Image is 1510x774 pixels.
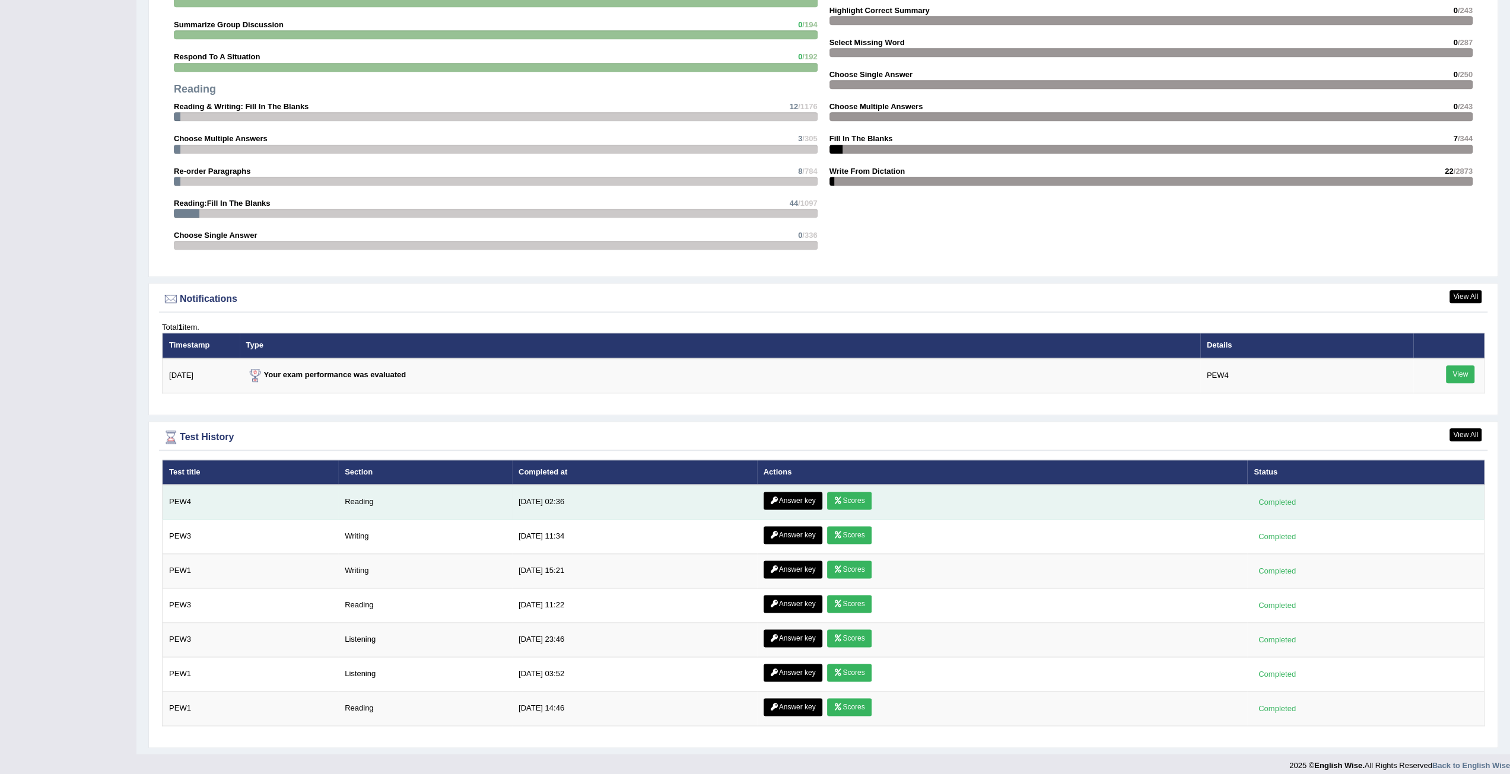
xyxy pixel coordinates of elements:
[1200,358,1413,393] td: PEW4
[163,460,339,485] th: Test title
[1453,102,1457,111] span: 0
[764,595,822,613] a: Answer key
[1247,460,1484,485] th: Status
[338,588,512,623] td: Reading
[829,70,913,79] strong: Choose Single Answer
[174,52,260,61] strong: Respond To A Situation
[802,52,817,61] span: /192
[1254,702,1300,715] div: Completed
[163,485,339,520] td: PEW4
[789,199,797,208] span: 44
[764,629,822,647] a: Answer key
[1449,290,1482,303] a: View All
[1453,70,1457,79] span: 0
[829,167,905,176] strong: Write From Dictation
[1200,333,1413,358] th: Details
[798,167,802,176] span: 8
[338,692,512,726] td: Reading
[174,167,250,176] strong: Re-order Paragraphs
[764,664,822,681] a: Answer key
[174,231,257,240] strong: Choose Single Answer
[512,485,757,520] td: [DATE] 02:36
[829,6,930,15] strong: Highlight Correct Summary
[174,83,216,95] strong: Reading
[802,231,817,240] span: /336
[1446,365,1474,383] a: View
[802,20,817,29] span: /194
[162,290,1484,308] div: Notifications
[1254,565,1300,577] div: Completed
[174,199,271,208] strong: Reading:Fill In The Blanks
[827,595,871,613] a: Scores
[1458,134,1473,143] span: /344
[1458,6,1473,15] span: /243
[789,102,797,111] span: 12
[163,520,339,554] td: PEW3
[1458,102,1473,111] span: /243
[338,485,512,520] td: Reading
[1445,167,1453,176] span: 22
[163,554,339,588] td: PEW1
[827,560,871,578] a: Scores
[1254,496,1300,508] div: Completed
[512,588,757,623] td: [DATE] 11:22
[802,134,817,143] span: /305
[174,134,268,143] strong: Choose Multiple Answers
[757,460,1248,485] th: Actions
[764,698,822,716] a: Answer key
[764,526,822,544] a: Answer key
[798,134,802,143] span: 3
[1289,754,1510,771] div: 2025 © All Rights Reserved
[827,698,871,716] a: Scores
[162,428,1484,446] div: Test History
[174,20,284,29] strong: Summarize Group Discussion
[338,520,512,554] td: Writing
[827,492,871,509] a: Scores
[1453,134,1457,143] span: 7
[512,692,757,726] td: [DATE] 14:46
[1254,530,1300,543] div: Completed
[764,492,822,509] a: Answer key
[1449,428,1482,441] a: View All
[798,52,802,61] span: 0
[163,623,339,657] td: PEW3
[1453,38,1457,47] span: 0
[178,323,182,332] b: 1
[829,134,893,143] strong: Fill In The Blanks
[798,199,818,208] span: /1097
[827,629,871,647] a: Scores
[827,526,871,544] a: Scores
[162,321,1484,333] div: Total item.
[163,333,240,358] th: Timestamp
[512,623,757,657] td: [DATE] 23:46
[240,333,1200,358] th: Type
[1458,70,1473,79] span: /250
[827,664,871,681] a: Scores
[512,520,757,554] td: [DATE] 11:34
[338,460,512,485] th: Section
[1314,761,1364,770] strong: English Wise.
[512,460,757,485] th: Completed at
[798,20,802,29] span: 0
[829,102,923,111] strong: Choose Multiple Answers
[338,657,512,692] td: Listening
[512,554,757,588] td: [DATE] 15:21
[163,692,339,726] td: PEW1
[338,554,512,588] td: Writing
[798,231,802,240] span: 0
[1453,167,1473,176] span: /2873
[338,623,512,657] td: Listening
[764,560,822,578] a: Answer key
[798,102,818,111] span: /1176
[512,657,757,692] td: [DATE] 03:52
[163,358,240,393] td: [DATE]
[1458,38,1473,47] span: /287
[246,370,406,379] strong: Your exam performance was evaluated
[1254,599,1300,611] div: Completed
[174,102,309,111] strong: Reading & Writing: Fill In The Blanks
[1254,668,1300,680] div: Completed
[1254,633,1300,646] div: Completed
[802,167,817,176] span: /784
[163,657,339,692] td: PEW1
[1432,761,1510,770] a: Back to English Wise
